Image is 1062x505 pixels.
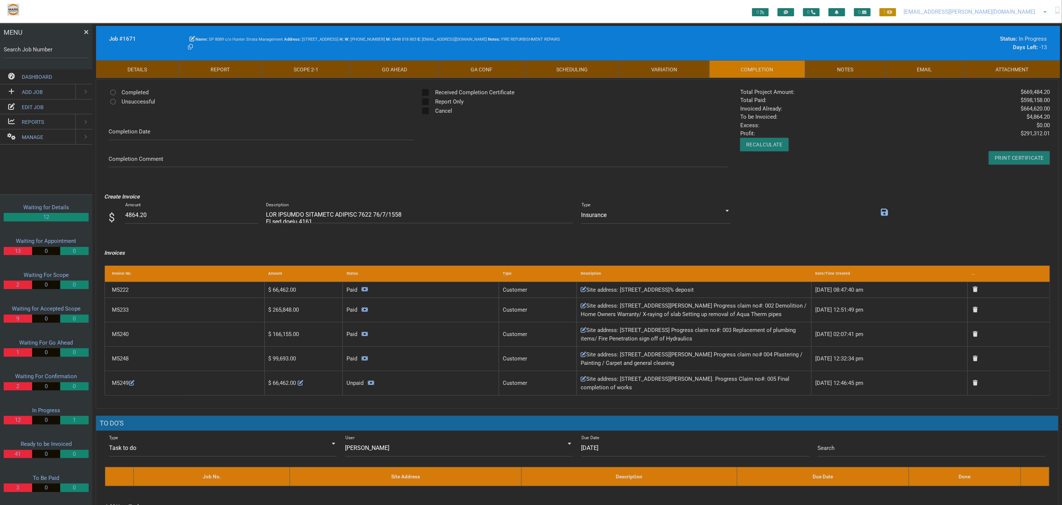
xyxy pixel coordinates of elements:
a: Scope 2-1 [262,60,350,78]
a: 0 [32,281,60,289]
span: ADD JOB [22,89,43,95]
span: $ [109,209,125,226]
span: Invoice paid on 15/05/2025 [346,306,357,313]
a: Go Ahead [350,60,439,78]
span: Invoice paid on 24/04/2025 [346,287,357,293]
a: GA Conf [439,60,525,78]
div: Site address: [STREET_ADDRESS][PERSON_NAME]. Progress Claim no#: 005 Final completion of works [577,371,812,395]
div: Customer [499,371,577,395]
div: Status [343,266,499,282]
a: 9 [4,315,32,323]
div: Customer [499,347,577,371]
b: M: [386,37,391,42]
span: MANAGE [22,134,43,140]
label: Description [266,201,289,208]
a: Waiting For Go Ahead [20,339,73,346]
a: 0 [32,247,60,255]
h1: To Do's [96,416,1058,431]
i: Invoices [105,250,125,256]
span: Report Only [422,97,464,106]
a: 0 [60,281,88,289]
a: 0 [60,247,88,255]
a: 2 [4,281,32,289]
div: M5240 [109,322,265,346]
a: 12 [4,213,89,221]
div: Site address: [STREET_ADDRESS][PERSON_NAME] Progress claim no# 004 Plastering / Painting / Carpet... [577,347,812,371]
a: 3 [4,484,32,492]
a: Click to remove payment [362,355,368,362]
div: $ 66,462.00 [265,282,343,298]
th: Done [909,467,1021,486]
div: $ 66,462.00 [265,371,343,395]
label: Search Job Number [4,45,89,54]
div: M5222 [109,282,265,298]
th: Job No. [134,467,290,486]
a: Click to remove payment [362,331,368,338]
a: Waiting for Appointment [16,238,76,244]
b: Name: [195,37,208,42]
a: Scheduling [525,60,619,78]
a: 0 [60,315,88,323]
span: $ 4,864.20 [1027,113,1050,121]
span: Cancel [422,106,452,116]
b: Job # 1671 [109,35,136,42]
label: User [345,434,355,441]
a: 0 [32,484,60,492]
a: Attachment [964,60,1060,78]
b: Address: [284,37,301,42]
span: 0 [854,8,871,16]
a: Ready to be Invoiced [21,441,72,447]
div: $ 99,693.00 [265,347,343,371]
span: $ 598,158.00 [1021,96,1050,105]
label: Due Date [581,434,600,441]
button: Recalculate [740,138,789,151]
a: Print Certificate [989,151,1050,165]
a: 1 [60,416,88,424]
div: M5249 [109,371,265,395]
th: Description [521,467,737,486]
a: Report [179,60,262,78]
a: Completion [709,60,805,78]
span: REPORTS [22,119,44,125]
span: Aqua therm pipes/fire repairs [386,37,416,42]
a: 1 [4,348,32,357]
span: Unpaid [346,380,363,386]
label: Amount [125,201,231,208]
div: Amount [265,266,343,282]
div: [DATE] 08:47:40 am [812,282,968,298]
b: Days Left: [1013,44,1038,51]
div: ... [968,266,1046,282]
div: In Progress -13 [819,35,1047,51]
span: Invoice paid on 02/07/2025 [346,331,357,338]
div: Date/Time Created [812,266,968,282]
b: Status: [1000,35,1018,42]
span: MENU [4,27,23,37]
a: 2 [4,382,32,391]
a: 0 [60,484,88,492]
a: Waiting for Accepted Scope [12,305,81,312]
div: Customer [499,298,577,322]
i: Create Invoice [105,193,140,200]
a: 0 [60,450,88,458]
a: 12 [4,416,32,424]
label: Type [109,434,118,441]
span: $ 291,312.01 [1021,129,1050,138]
span: 1 [880,8,896,16]
span: 0 [752,8,769,16]
span: $ 664,620.00 [1021,105,1050,113]
span: Invoice paid on 21/08/2025 [346,355,357,362]
a: Variation [619,60,709,78]
b: W: [345,37,349,42]
label: Search [817,444,834,453]
a: 0 [32,416,60,424]
a: 0 [32,315,60,323]
a: 0 [60,382,88,391]
a: Waiting for Details [23,204,69,211]
div: Customer [499,322,577,346]
span: Home Phone [339,37,345,42]
a: Click to remove payment [362,287,368,293]
div: M5248 [109,347,265,371]
a: To Be Paid [33,475,59,481]
a: Click to remove payment [362,306,368,313]
b: H: [339,37,344,42]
